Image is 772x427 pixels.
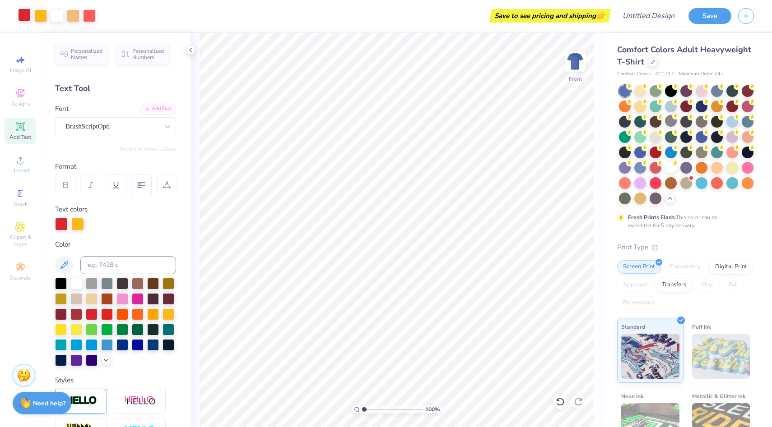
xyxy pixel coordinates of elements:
[617,242,754,253] div: Print Type
[621,391,643,401] span: Neon Ink
[655,70,674,78] span: # C1717
[124,395,156,407] img: Shadow
[14,200,28,207] span: Greek
[617,44,751,67] span: Comfort Colors Adult Heavyweight T-Shirt
[596,10,606,21] span: 👉
[71,48,103,60] span: Personalized Names
[425,405,440,413] span: 100 %
[679,70,724,78] span: Minimum Order: 24 +
[120,145,176,152] button: Switch to Greek Letters
[11,167,29,174] span: Upload
[569,75,582,83] div: Front
[688,8,731,24] button: Save
[692,334,750,379] img: Puff Ink
[692,391,745,401] span: Metallic & Glitter Ink
[9,133,31,141] span: Add Text
[617,296,661,310] div: Rhinestones
[80,256,176,274] input: e.g. 7428 c
[5,234,36,248] span: Clipart & logos
[709,260,753,274] div: Digital Print
[55,83,176,95] div: Text Tool
[65,395,97,406] img: Stroke
[656,278,692,292] div: Transfers
[566,52,584,70] img: Front
[617,278,653,292] div: Applique
[55,204,88,215] label: Text colors
[617,260,661,274] div: Screen Print
[132,48,164,60] span: Personalized Numbers
[621,322,645,331] span: Standard
[621,334,679,379] img: Standard
[723,278,744,292] div: Foil
[615,7,682,25] input: Untitled Design
[140,104,176,114] div: Add Font
[33,399,65,408] strong: Need help?
[664,260,707,274] div: Embroidery
[628,214,676,221] strong: Fresh Prints Flash:
[695,278,720,292] div: Vinyl
[55,239,176,250] div: Color
[55,375,176,386] div: Styles
[628,213,739,230] div: This color can be expedited for 5 day delivery.
[692,322,711,331] span: Puff Ink
[55,104,69,114] label: Font
[492,9,609,23] div: Save to see pricing and shipping
[9,274,31,281] span: Decorate
[10,67,31,74] span: Image AI
[10,100,30,107] span: Designs
[617,70,651,78] span: Comfort Colors
[55,161,177,172] div: Format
